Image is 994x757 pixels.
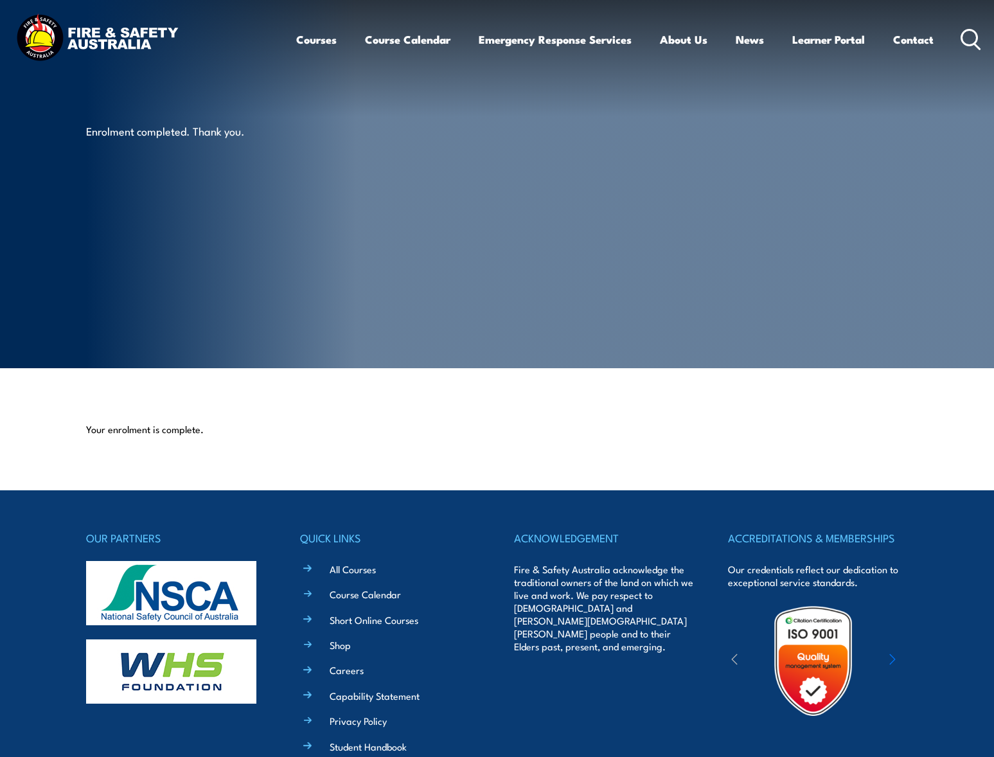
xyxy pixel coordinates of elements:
a: Contact [893,22,934,57]
p: Enrolment completed. Thank you. [86,123,321,138]
img: nsca-logo-footer [86,561,256,625]
a: All Courses [330,562,376,576]
a: Privacy Policy [330,714,387,727]
a: Learner Portal [792,22,865,57]
h4: ACCREDITATIONS & MEMBERSHIPS [728,529,908,547]
a: Course Calendar [330,587,401,601]
a: News [736,22,764,57]
img: Untitled design (19) [757,605,869,717]
a: Short Online Courses [330,613,418,627]
a: Careers [330,663,364,677]
a: Capability Statement [330,689,420,702]
p: Fire & Safety Australia acknowledge the traditional owners of the land on which we live and work.... [514,563,694,653]
a: About Us [660,22,707,57]
h4: QUICK LINKS [300,529,480,547]
a: Courses [296,22,337,57]
p: Your enrolment is complete. [86,423,909,436]
a: Student Handbook [330,740,407,753]
h4: OUR PARTNERS [86,529,266,547]
a: Shop [330,638,351,652]
p: Our credentials reflect our dedication to exceptional service standards. [728,563,908,589]
a: Course Calendar [365,22,450,57]
a: Emergency Response Services [479,22,632,57]
h4: ACKNOWLEDGEMENT [514,529,694,547]
img: whs-logo-footer [86,639,256,704]
img: ewpa-logo [870,639,982,683]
